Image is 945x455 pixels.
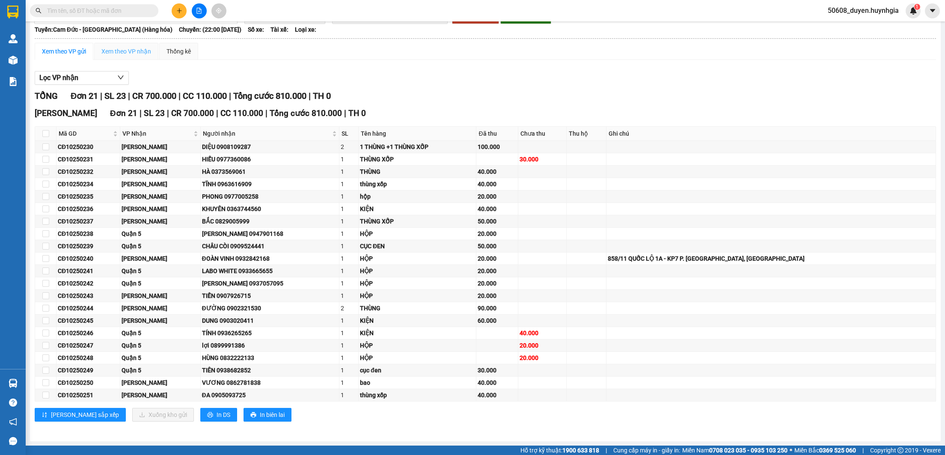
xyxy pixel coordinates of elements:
span: question-circle [9,398,17,407]
div: 100.000 [478,142,516,152]
div: CĐ10250235 [58,192,119,201]
div: 40.000 [478,204,516,214]
td: CĐ10250235 [56,190,120,203]
div: HÙNG 0832222133 [202,353,338,363]
div: HỘP [360,254,475,263]
td: Phạm Ngũ Lão [120,178,201,190]
div: hộp [360,192,475,201]
img: icon-new-feature [909,7,917,15]
div: CĐ10250231 [58,155,119,164]
div: KIỆN [360,204,475,214]
div: PHONG 0977005258 [202,192,338,201]
button: aim [211,3,226,18]
td: Phạm Ngũ Lão [120,302,201,315]
div: 1 [341,266,357,276]
div: CĐ10250237 [58,217,119,226]
div: thùng xốp [360,179,475,189]
td: CĐ10250245 [56,315,120,327]
div: 1 [341,179,357,189]
span: Người nhận [203,129,331,138]
th: SL [339,127,359,141]
div: [PERSON_NAME] [122,254,199,263]
td: CĐ10250246 [56,327,120,339]
span: VP Nhận [122,129,192,138]
div: thùng xốp [360,390,475,400]
div: 858/11 QUỐC LỘ 1A - KP7 P. [GEOGRAPHIC_DATA], [GEOGRAPHIC_DATA] [608,254,934,263]
td: CĐ10250234 [56,178,120,190]
span: notification [9,418,17,426]
span: Đơn 21 [71,91,98,101]
div: HỘP [360,353,475,363]
div: CĐ10250234 [58,179,119,189]
td: CĐ10250247 [56,339,120,352]
div: 20.000 [478,254,516,263]
td: Phạm Ngũ Lão [120,377,201,389]
div: CĐ10250251 [58,390,119,400]
span: [PERSON_NAME] [35,108,97,118]
div: THÙNG XỐP [360,217,475,226]
div: CĐ10250249 [58,366,119,375]
div: TIÊN 0938682852 [202,366,338,375]
span: TỔNG [35,91,58,101]
div: 40.000 [478,390,516,400]
div: HỘP [360,266,475,276]
div: CĐ10250244 [58,303,119,313]
span: Loại xe: [295,25,316,34]
div: CĐ10250240 [58,254,119,263]
div: 1 THÙNG +1 THÙNG XỐP [360,142,475,152]
div: [PERSON_NAME] [122,378,199,387]
div: TĨNH 0963616909 [202,179,338,189]
div: 1 [341,341,357,350]
div: cục đen [360,366,475,375]
div: 1 [341,279,357,288]
div: CĐ10250236 [58,204,119,214]
div: 1 [341,254,357,263]
div: CĐ10250241 [58,266,119,276]
th: Ghi chú [606,127,936,141]
div: 1 [341,167,357,176]
div: 50.000 [478,241,516,251]
img: logo-vxr [7,6,18,18]
div: KHUYÊN 0363744560 [202,204,338,214]
div: 40.000 [478,179,516,189]
div: 40.000 [520,328,565,338]
span: CC 110.000 [220,108,263,118]
span: | [128,91,130,101]
span: file-add [196,8,202,14]
div: CĐ10250245 [58,316,119,325]
span: 50608_duyen.huynhgia [821,5,906,16]
div: CĐ10250243 [58,291,119,300]
div: 1 [341,353,357,363]
span: | [100,91,102,101]
div: CĐ10250239 [58,241,119,251]
td: CĐ10250231 [56,153,120,166]
th: Thu hộ [567,127,606,141]
div: CĐ10250248 [58,353,119,363]
span: [PERSON_NAME] sắp xếp [51,410,119,419]
td: Phạm Ngũ Lão [120,253,201,265]
td: CĐ10250250 [56,377,120,389]
img: warehouse-icon [9,34,18,43]
img: warehouse-icon [9,56,18,65]
span: copyright [897,447,903,453]
div: 50.000 [478,217,516,226]
button: printerIn biên lai [244,408,291,422]
strong: 1900 633 818 [562,447,599,454]
div: 1 [341,217,357,226]
td: CĐ10250244 [56,302,120,315]
div: [PERSON_NAME] [122,204,199,214]
td: Phạm Ngũ Lão [120,215,201,228]
div: 60.000 [478,316,516,325]
span: down [117,74,124,81]
span: 1 [915,4,918,10]
td: CĐ10250243 [56,290,120,302]
span: Chuyến: (22:00 [DATE]) [179,25,241,34]
div: [PERSON_NAME] [122,155,199,164]
div: [PERSON_NAME] [122,390,199,400]
td: Quận 5 [120,339,201,352]
span: Miền Nam [682,446,787,455]
div: TÍNH 0936265265 [202,328,338,338]
span: | [344,108,346,118]
div: 20.000 [478,229,516,238]
div: [PERSON_NAME] [122,316,199,325]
